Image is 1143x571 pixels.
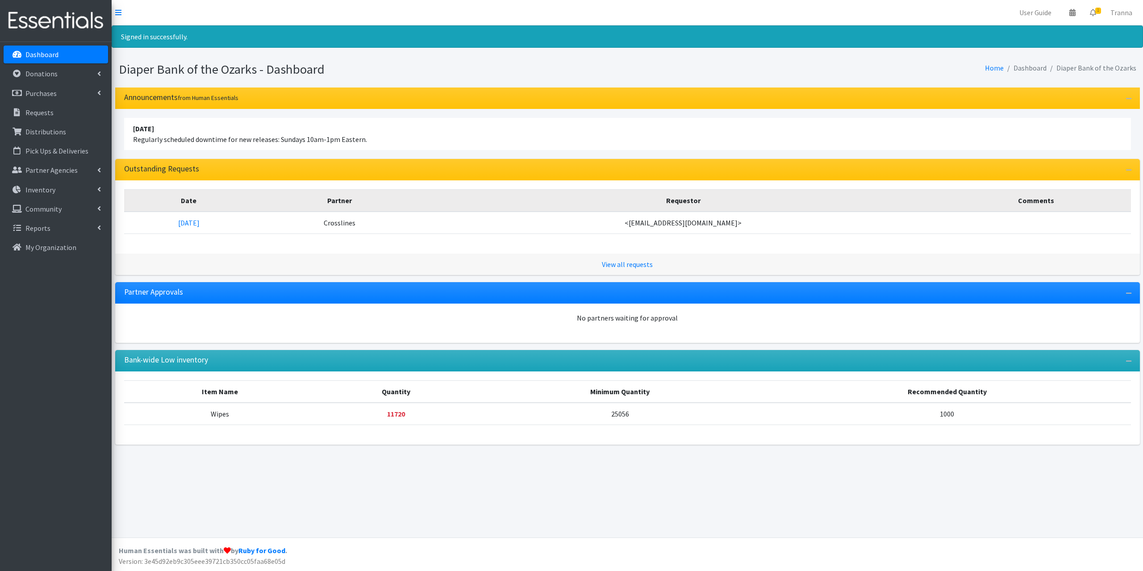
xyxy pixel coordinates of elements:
[476,403,763,425] td: 25056
[4,84,108,102] a: Purchases
[112,25,1143,48] div: Signed in successfully.
[4,161,108,179] a: Partner Agencies
[4,142,108,160] a: Pick Ups & Deliveries
[387,409,405,418] strong: Below minimum quantity
[4,104,108,121] a: Requests
[25,146,88,155] p: Pick Ups & Deliveries
[1103,4,1139,21] a: Tranna
[238,546,285,555] a: Ruby for Good
[178,218,200,227] a: [DATE]
[124,355,208,365] h3: Bank-wide Low inventory
[1047,62,1136,75] li: Diaper Bank of the Ozarks
[124,93,238,102] h3: Announcements
[4,6,108,36] img: HumanEssentials
[425,212,941,234] td: <[EMAIL_ADDRESS][DOMAIN_NAME]>
[763,403,1131,425] td: 1000
[25,166,78,175] p: Partner Agencies
[25,243,76,252] p: My Organization
[316,380,476,403] th: Quantity
[133,124,154,133] strong: [DATE]
[119,62,624,77] h1: Diaper Bank of the Ozarks - Dashboard
[1012,4,1059,21] a: User Guide
[4,181,108,199] a: Inventory
[119,546,287,555] strong: Human Essentials was built with by .
[25,127,66,136] p: Distributions
[602,260,653,269] a: View all requests
[25,50,58,59] p: Dashboard
[124,118,1131,150] li: Regularly scheduled downtime for new releases: Sundays 10am-1pm Eastern.
[1095,8,1101,14] span: 1
[124,189,254,212] th: Date
[124,288,183,297] h3: Partner Approvals
[4,46,108,63] a: Dashboard
[941,189,1130,212] th: Comments
[124,380,316,403] th: Item Name
[476,380,763,403] th: Minimum Quantity
[4,65,108,83] a: Donations
[1083,4,1103,21] a: 1
[25,108,54,117] p: Requests
[119,557,285,566] span: Version: 3e45d92eb9c305eee39721cb350cc05faa68e05d
[25,69,58,78] p: Donations
[25,224,50,233] p: Reports
[25,204,62,213] p: Community
[4,200,108,218] a: Community
[178,94,238,102] small: from Human Essentials
[425,189,941,212] th: Requestor
[763,380,1131,403] th: Recommended Quantity
[985,63,1004,72] a: Home
[1004,62,1047,75] li: Dashboard
[124,403,316,425] td: Wipes
[254,212,425,234] td: Crosslines
[4,123,108,141] a: Distributions
[25,89,57,98] p: Purchases
[4,238,108,256] a: My Organization
[254,189,425,212] th: Partner
[25,185,55,194] p: Inventory
[4,219,108,237] a: Reports
[124,313,1131,323] div: No partners waiting for approval
[124,164,199,174] h3: Outstanding Requests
